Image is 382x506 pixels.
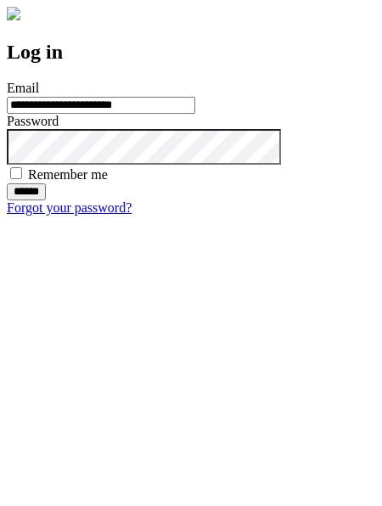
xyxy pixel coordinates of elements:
[7,81,39,95] label: Email
[7,41,375,64] h2: Log in
[7,200,132,215] a: Forgot your password?
[7,114,59,128] label: Password
[28,167,108,182] label: Remember me
[7,7,20,20] img: logo-4e3dc11c47720685a147b03b5a06dd966a58ff35d612b21f08c02c0306f2b779.png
